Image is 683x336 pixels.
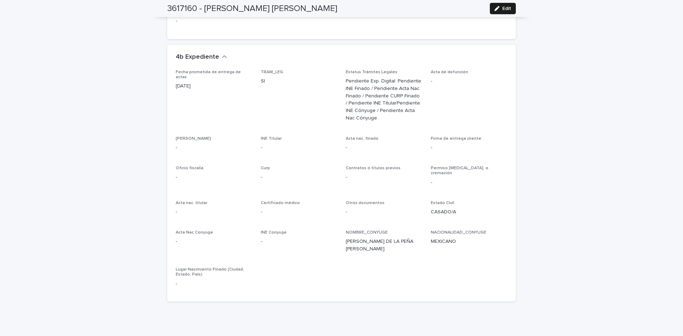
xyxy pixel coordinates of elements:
span: NACIONALIDAD_CONYUGE [431,230,486,235]
p: - [261,208,337,216]
p: - [261,174,337,181]
p: - [261,238,337,245]
p: CASADO/A [431,208,507,216]
p: Pendiente Exp. Digital: Pendiente INE Finado / Pendiente Acta Nac Finado / Pendiente CURP Finado ... [346,78,422,122]
span: Contratos o títulos previos [346,166,401,170]
span: [PERSON_NAME] [176,137,211,141]
p: - [431,78,507,85]
p: MEXICANO [431,238,507,245]
span: Firma de entrega cliente [431,137,481,141]
p: - [176,144,252,151]
p: [DATE] [176,82,252,90]
span: Acta de defunción [431,70,468,74]
button: 4b Expediente [176,53,227,61]
span: Acta nac. titular [176,201,207,205]
span: Estatus Trámites Legales [346,70,397,74]
span: Fecha prometida de entrega de actas [176,70,241,79]
span: Curp [261,166,270,170]
p: - [346,174,422,181]
span: Lugar Nacimiento Finado (Ciudad, Estado, País): [176,267,244,277]
span: INE Titular [261,137,282,141]
p: - [346,208,422,216]
h2: 3617160 - [PERSON_NAME] [PERSON_NAME] [167,4,337,14]
p: - [176,238,252,245]
p: - [346,144,422,151]
p: - [176,174,252,181]
span: Otros documentos [346,201,385,205]
p: - [261,144,337,151]
p: [PERSON_NAME] DE LA PEÑA [PERSON_NAME] [346,238,422,253]
p: - [431,179,507,186]
span: NOMBRE_CONYUGE [346,230,388,235]
span: Oficio fiscalía [176,166,203,170]
p: SI [261,78,337,85]
span: Permiso [MEDICAL_DATA]. o cremación [431,166,488,175]
span: Acta Nac Conyuge [176,230,213,235]
p: - [431,144,507,151]
span: Edit [502,6,511,11]
h2: 4b Expediente [176,53,219,61]
p: - [176,280,252,288]
span: TRAM_LEG [261,70,283,74]
span: Estado Civil [431,201,454,205]
span: Acta nac. finado [346,137,378,141]
p: - [176,208,252,216]
button: Edit [490,3,516,14]
p: - [176,17,281,25]
span: Certificado médico [261,201,300,205]
span: INE Conyuge [261,230,287,235]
